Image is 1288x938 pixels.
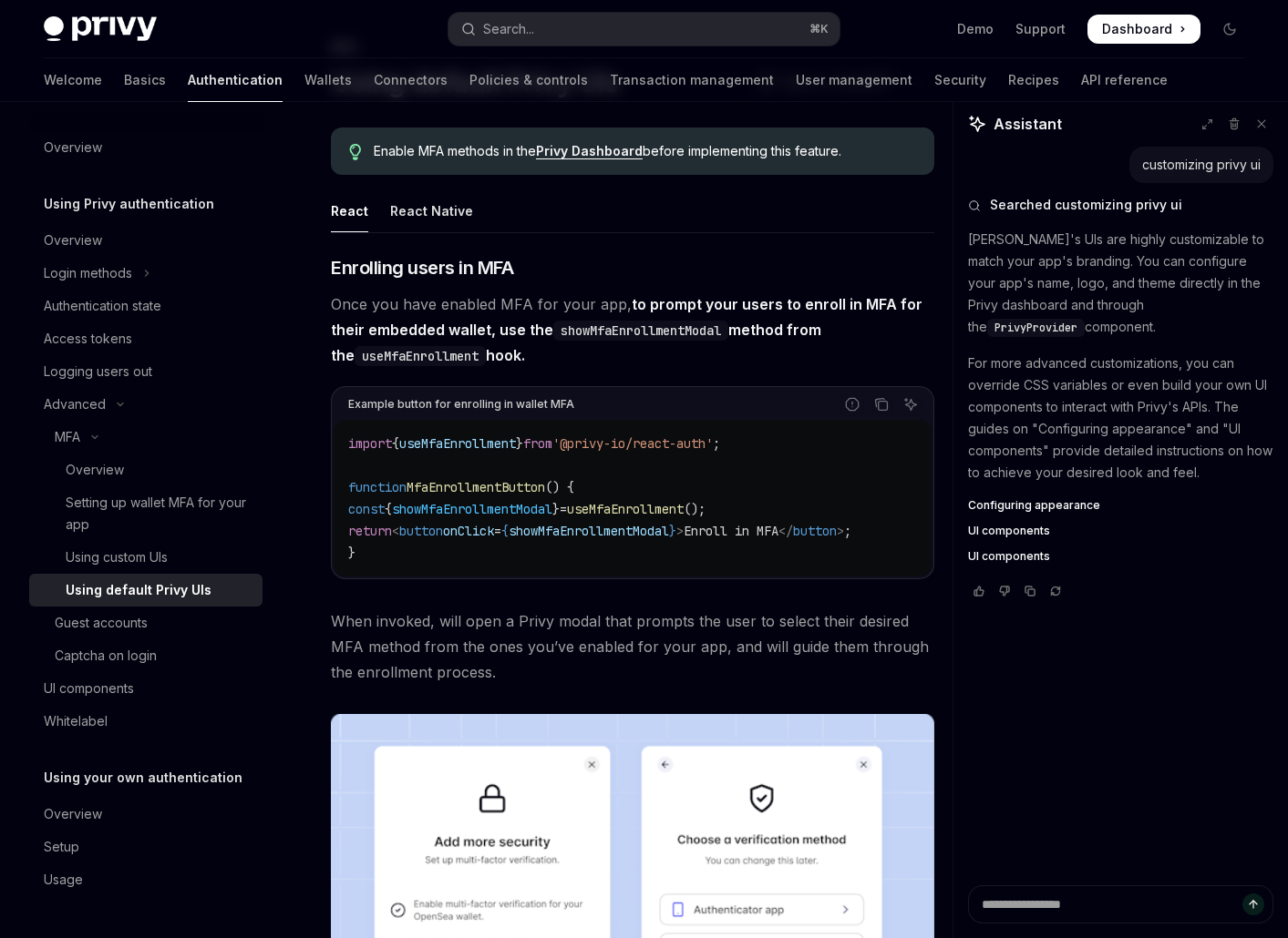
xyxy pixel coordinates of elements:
button: Copy chat response [1019,582,1041,600]
code: showMfaEnrollmentModal [553,321,728,341]
a: Overview [29,224,263,257]
button: Reload last chat [1045,582,1066,600]
a: Captcha on login [29,639,263,672]
span: Once you have enabled MFA for your app, [331,291,934,368]
a: Transaction management [610,58,774,102]
a: Wallets [304,58,352,102]
span: MfaEnrollmentButton [407,479,545,495]
img: dark logo [44,16,157,42]
a: Overview [29,798,263,831]
div: Advanced [44,393,106,415]
span: '@privy-io/react-auth' [552,435,713,452]
span: = [560,501,567,517]
div: Authentication state [44,295,161,317]
a: Security [934,58,986,102]
div: Whitelabel [44,710,108,732]
span: useMfaEnrollment [399,435,516,452]
span: PrivyProvider [994,321,1077,335]
a: Demo [957,20,994,38]
button: Open search [448,13,839,46]
a: Guest accounts [29,607,263,639]
textarea: Ask a question... [968,885,1273,923]
span: { [392,435,399,452]
span: import [348,435,392,452]
span: = [494,523,501,539]
div: Captcha on login [55,645,157,667]
a: Overview [29,131,263,164]
button: Report incorrect code [840,393,864,416]
button: Vote that response was good [968,582,990,600]
div: Logging users out [44,361,152,382]
div: Access tokens [44,328,132,350]
div: Login methods [44,262,132,284]
button: Vote that response was not good [994,582,1015,600]
code: useMfaEnrollment [355,346,486,366]
span: } [348,545,355,561]
button: Searched customizing privy ui [968,196,1273,214]
span: () { [545,479,574,495]
a: User management [796,58,912,102]
div: Using custom UIs [66,546,168,568]
span: return [348,523,392,539]
span: > [837,523,844,539]
span: showMfaEnrollmentModal [392,501,552,517]
button: Ask AI [899,393,922,416]
span: onClick [443,523,494,539]
a: Setting up wallet MFA for your app [29,486,263,541]
div: MFA [55,426,80,448]
button: Toggle Login methods section [29,257,263,290]
div: Usage [44,869,83,891]
span: } [552,501,560,517]
span: When invoked, will open a Privy modal that prompts the user to select their desired MFA method fr... [331,608,934,685]
span: Enrolling users in MFA [331,255,513,280]
p: For more advanced customizations, you can override CSS variables or even build your own UI compon... [968,352,1273,484]
a: UI components [968,549,1273,564]
span: UI components [968,549,1050,564]
a: Privy Dashboard [536,143,643,159]
span: ; [844,523,851,539]
strong: to prompt your users to enroll in MFA for their embedded wallet, use the method from the hook. [331,295,922,364]
span: const [348,501,385,517]
div: Guest accounts [55,612,148,634]
div: customizing privy ui [1142,156,1261,174]
div: UI components [44,678,134,699]
div: Setting up wallet MFA for your app [66,492,252,535]
div: React [331,189,368,232]
span: ; [713,435,720,452]
span: from [523,435,552,452]
span: > [676,523,684,539]
span: UI components [968,524,1050,538]
a: Using custom UIs [29,541,263,574]
span: </ [778,523,793,539]
a: Authentication state [29,290,263,322]
span: function [348,479,407,495]
a: Usage [29,863,263,896]
span: button [399,523,443,539]
span: (); [684,501,706,517]
a: API reference [1081,58,1168,102]
span: < [392,523,399,539]
span: Enable MFA methods in the before implementing this feature. [374,142,916,160]
a: Using default Privy UIs [29,574,263,607]
a: UI components [29,672,263,705]
span: Assistant [994,113,1062,135]
span: } [669,523,676,539]
h5: Using Privy authentication [44,193,214,215]
button: Send message [1242,893,1264,915]
a: Support [1015,20,1066,38]
a: Basics [124,58,166,102]
a: Welcome [44,58,102,102]
button: Toggle dark mode [1215,15,1244,44]
span: useMfaEnrollment [567,501,684,517]
div: Overview [44,803,102,825]
span: Enroll in MFA [684,523,778,539]
a: Configuring appearance [968,498,1273,513]
a: Overview [29,454,263,486]
a: Setup [29,831,263,863]
span: { [385,501,392,517]
div: Overview [44,229,102,251]
span: Dashboard [1102,20,1172,38]
span: ⌘ K [809,22,829,36]
span: Configuring appearance [968,498,1100,513]
a: Policies & controls [469,58,588,102]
